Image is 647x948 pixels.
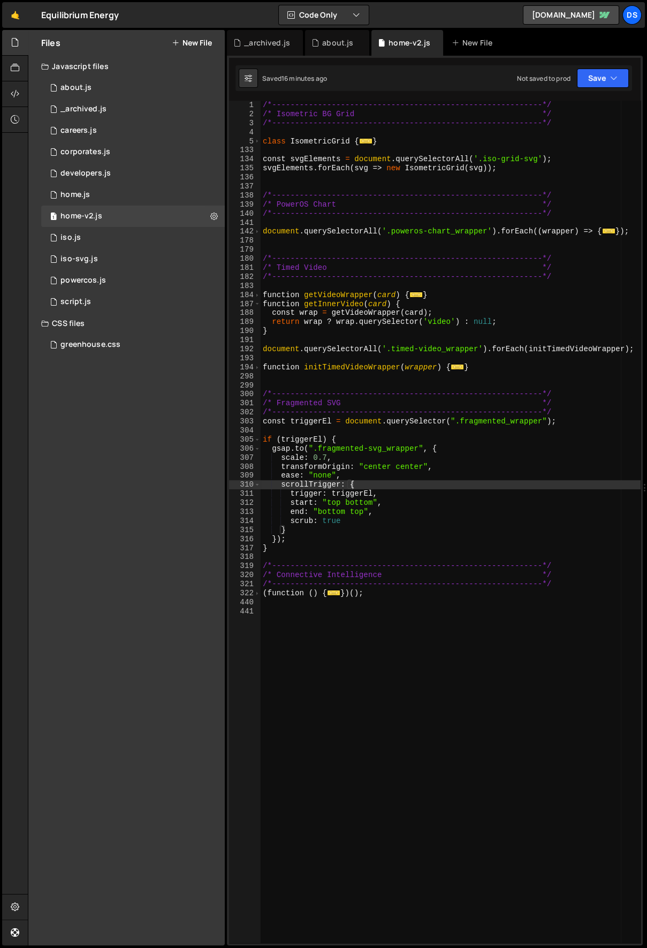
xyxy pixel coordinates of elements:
[229,417,261,426] div: 303
[50,213,57,222] span: 1
[41,77,225,98] div: 8948/19847.js
[28,313,225,334] div: CSS files
[41,206,225,227] div: 8948/45512.js
[229,272,261,282] div: 182
[622,5,642,25] a: DS
[577,69,629,88] button: Save
[41,37,60,49] h2: Files
[229,408,261,417] div: 302
[60,104,106,114] div: _archived.js
[517,74,570,83] div: Not saved to prod
[229,245,261,254] div: 179
[322,37,353,48] div: about.js
[60,276,106,285] div: powercos.js
[229,146,261,155] div: 133
[41,248,225,270] div: 8948/19838.js
[229,562,261,571] div: 319
[229,589,261,598] div: 322
[60,190,90,200] div: home.js
[229,535,261,544] div: 316
[41,141,225,163] div: 8948/19790.js
[60,340,120,350] div: greenhouse.css
[41,270,225,291] div: 8948/19934.js
[229,498,261,507] div: 312
[41,98,225,120] div: _archived.js
[229,119,261,128] div: 3
[229,182,261,191] div: 137
[229,155,261,164] div: 134
[359,138,372,143] span: ...
[229,526,261,535] div: 315
[279,5,369,25] button: Code Only
[60,233,81,242] div: iso.js
[60,254,98,264] div: iso-svg.js
[229,101,261,110] div: 1
[229,462,261,472] div: 308
[41,291,225,313] div: 8948/18945.js
[523,5,619,25] a: [DOMAIN_NAME]
[2,2,28,28] a: 🤙
[229,282,261,291] div: 183
[60,147,110,157] div: corporates.js
[229,571,261,580] div: 320
[229,489,261,498] div: 311
[229,164,261,173] div: 135
[262,74,327,83] div: Saved
[229,209,261,218] div: 140
[229,110,261,119] div: 2
[229,363,261,372] div: 194
[229,372,261,381] div: 298
[229,598,261,607] div: 440
[229,480,261,489] div: 310
[229,390,261,399] div: 300
[229,308,261,317] div: 188
[389,37,430,48] div: home-v2.js
[229,399,261,408] div: 301
[229,128,261,137] div: 4
[229,236,261,245] div: 178
[41,163,225,184] div: 8948/19093.js
[409,291,423,297] span: ...
[229,354,261,363] div: 193
[452,37,497,48] div: New File
[229,435,261,444] div: 305
[60,297,91,307] div: script.js
[41,9,119,21] div: Equilibrium Energy
[229,137,261,146] div: 5
[229,218,261,227] div: 141
[229,426,261,435] div: 304
[229,327,261,336] div: 190
[229,580,261,589] div: 321
[229,317,261,327] div: 189
[41,120,225,141] div: 8948/19103.js
[172,39,212,47] button: New File
[229,263,261,272] div: 181
[229,200,261,209] div: 139
[602,228,615,234] span: ...
[229,173,261,182] div: 136
[229,191,261,200] div: 138
[229,471,261,480] div: 309
[60,83,92,93] div: about.js
[281,74,327,83] div: 16 minutes ago
[229,517,261,526] div: 314
[229,544,261,553] div: 317
[229,552,261,562] div: 318
[28,56,225,77] div: Javascript files
[451,364,464,370] span: ...
[41,227,225,248] div: 8948/18968.js
[229,607,261,616] div: 441
[60,169,111,178] div: developers.js
[41,184,225,206] div: 8948/19433.js
[244,37,290,48] div: _archived.js
[229,254,261,263] div: 180
[60,126,97,135] div: careers.js
[229,291,261,300] div: 184
[327,590,340,596] span: ...
[229,381,261,390] div: 299
[229,453,261,462] div: 307
[229,507,261,517] div: 313
[60,211,102,221] div: home-v2.js
[229,345,261,354] div: 192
